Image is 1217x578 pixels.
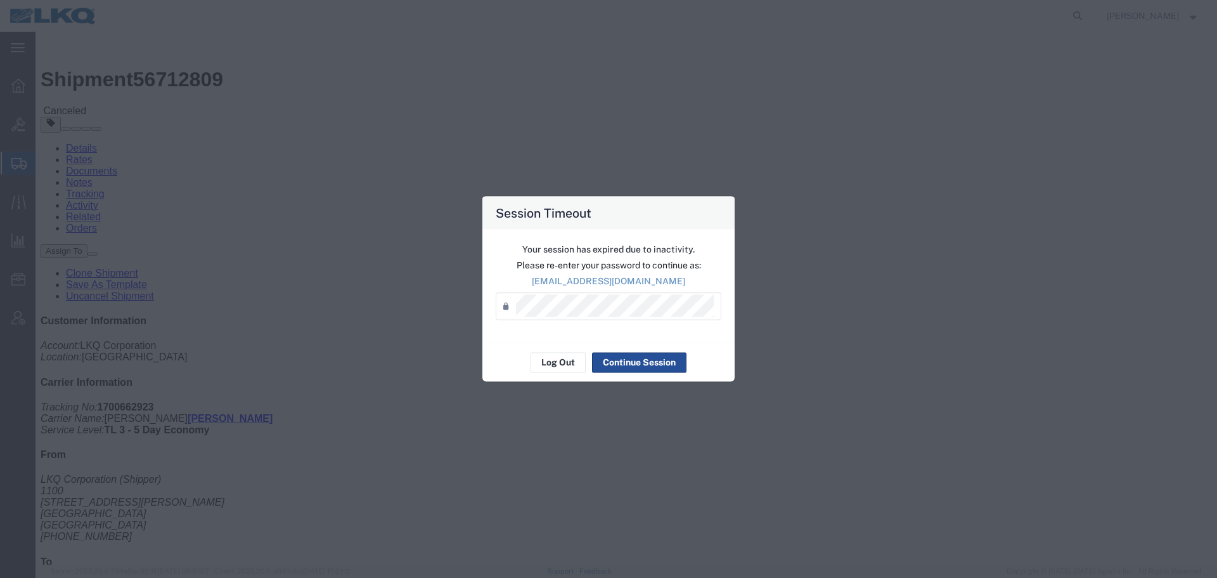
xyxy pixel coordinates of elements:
button: Log Out [531,352,586,372]
p: Your session has expired due to inactivity. [496,242,721,256]
p: Please re-enter your password to continue as: [496,258,721,272]
button: Continue Session [592,352,686,372]
h4: Session Timeout [496,203,591,221]
p: [EMAIL_ADDRESS][DOMAIN_NAME] [496,274,721,287]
